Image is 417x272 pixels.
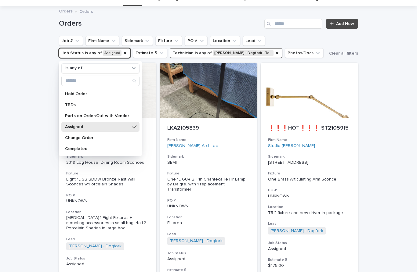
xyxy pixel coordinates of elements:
p: [STREET_ADDRESS] [268,160,351,165]
button: Location [210,36,240,46]
h1: Orders [59,19,262,28]
h3: Job Status [167,251,250,256]
h3: Lead [66,237,149,242]
h3: Location [268,205,351,209]
h3: Location [167,215,250,220]
div: Search [61,76,140,86]
p: Assigned [65,125,130,129]
h3: PO # [66,193,149,198]
p: Parts on Order/Out with Vendor [65,114,130,118]
a: [PERSON_NAME] - Dogfork [170,238,223,244]
p: LKA2105839 [167,125,250,132]
p: SEMI [167,160,250,165]
button: Lead [243,36,265,46]
p: 2319 Log House Dining Room Sconces [66,160,149,165]
h3: Fixture [66,171,149,176]
div: One Brass Articulating Arm Sconce [268,177,351,182]
p: Assigned [167,256,250,262]
a: [PERSON_NAME] Architect [167,143,219,149]
a: Studio [PERSON_NAME] [268,143,315,149]
p: Change Order [65,136,130,140]
button: Photos/Docs [285,48,324,58]
h3: Job Status [66,256,149,261]
button: Technician [170,48,282,58]
p: UNKNOWN [167,204,250,209]
p: Assigned [268,246,351,252]
a: [PERSON_NAME] - Dogfork [69,244,121,249]
p: Completed [65,147,130,151]
h3: Location [66,210,149,215]
a: Add New [326,19,358,29]
button: PO # [185,36,208,46]
h3: Firm Name [268,138,351,142]
div: One 1L GU4 Bi Pin Chantecaille Flr Lamp by Liaigre. with 1 replacement Transformer [167,177,250,192]
p: Orders [79,8,93,14]
button: Estimate $ [133,48,167,58]
h3: Firm Name [167,138,250,142]
a: Orders [59,7,73,14]
button: Sidemark [122,36,153,46]
h3: Lead [167,232,250,237]
p: ❗❗❗HOT❗❗❗ ST2105915 [268,125,351,132]
p: is any of [65,66,82,71]
h3: Job Status [268,241,351,245]
h3: Lead [268,221,351,226]
input: Search [62,76,139,86]
button: Job # [59,36,83,46]
p: FL area [167,220,250,226]
p: Hold Order [65,92,130,96]
button: Fixture [155,36,182,46]
button: Firm Name [85,36,119,46]
p: UNKNOWN [268,194,351,199]
p: Assigned [66,262,149,267]
p: $ 175.00 [268,263,351,268]
input: Search [264,19,322,29]
h3: Sidemark [66,154,149,159]
span: Add New [336,22,354,26]
a: [PERSON_NAME] - Dogfork [270,228,323,234]
h3: Fixture [167,171,250,176]
h3: Sidemark [268,154,351,159]
h3: Fixture [268,171,351,176]
h3: PO # [268,188,351,193]
h3: Sidemark [167,154,250,159]
h3: Estimate $ [268,257,351,262]
p: T5.2 fixture and new driver in package [268,210,351,216]
h3: PO # [167,198,250,203]
p: UNKNOWN [66,199,149,204]
span: Clear all filters [329,51,358,55]
button: Clear all filters [327,49,358,58]
p: [MEDICAL_DATA].1 Eight Fixtures + mounting accessories in small bag: 4a.1.2 Porcelain Shades in l... [66,215,149,231]
div: Eight 1L SB BDDW Bronze Rast Wall Sconces w/Porcelain Shades [66,177,149,187]
p: TBDs [65,103,130,107]
button: Job Status [59,48,130,58]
